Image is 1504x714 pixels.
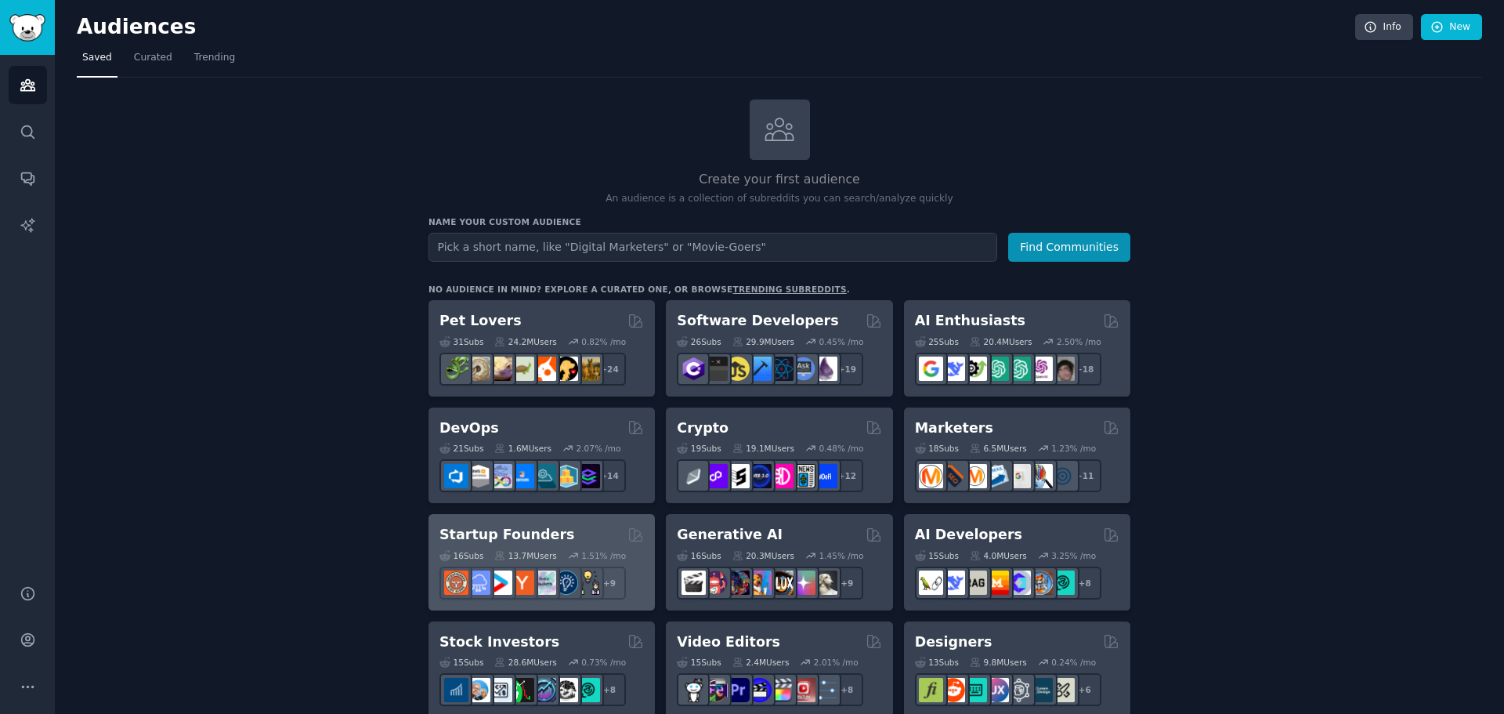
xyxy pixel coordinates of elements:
img: Emailmarketing [985,464,1009,488]
div: + 24 [593,353,626,386]
div: 2.01 % /mo [814,657,859,668]
h2: Create your first audience [428,170,1130,190]
button: Find Communities [1008,233,1130,262]
img: finalcutpro [769,678,794,702]
img: OpenAIDev [1029,357,1053,381]
img: typography [919,678,943,702]
div: 16 Sub s [677,550,721,561]
div: 26 Sub s [677,336,721,347]
div: 31 Sub s [439,336,483,347]
img: DevOpsLinks [510,464,534,488]
div: + 9 [830,567,863,600]
img: ethfinance [681,464,706,488]
div: 1.6M Users [494,443,551,454]
img: MistralAI [985,571,1009,595]
img: VideoEditors [747,678,772,702]
h2: Marketers [915,419,993,438]
img: learnjavascript [725,357,750,381]
div: 20.4M Users [970,336,1032,347]
h2: Pet Lovers [439,311,522,331]
img: dogbreed [576,357,600,381]
div: 0.24 % /mo [1051,657,1096,668]
img: AWS_Certified_Experts [466,464,490,488]
h2: Software Developers [677,311,838,331]
img: defi_ [813,464,837,488]
div: 2.4M Users [732,657,790,668]
h3: Name your custom audience [428,216,1130,227]
div: 19 Sub s [677,443,721,454]
img: sdforall [747,571,772,595]
h2: Designers [915,632,992,652]
img: reactnative [769,357,794,381]
img: googleads [1007,464,1031,488]
img: ArtificalIntelligence [1050,357,1075,381]
img: dividends [444,678,468,702]
h2: Audiences [77,15,1355,40]
div: No audience in mind? Explore a curated one, or browse . [428,284,850,295]
img: FluxAI [769,571,794,595]
p: An audience is a collection of subreddits you can search/analyze quickly [428,192,1130,206]
div: 0.45 % /mo [819,336,864,347]
img: growmybusiness [576,571,600,595]
img: Docker_DevOps [488,464,512,488]
span: Trending [194,51,235,65]
div: 2.07 % /mo [577,443,621,454]
img: web3 [747,464,772,488]
div: 1.51 % /mo [581,550,626,561]
img: chatgpt_promptDesign [985,357,1009,381]
div: 28.6M Users [494,657,556,668]
img: indiehackers [532,571,556,595]
img: learndesign [1029,678,1053,702]
img: Trading [510,678,534,702]
img: bigseo [941,464,965,488]
h2: Stock Investors [439,632,559,652]
img: herpetology [444,357,468,381]
div: + 14 [593,459,626,492]
img: csharp [681,357,706,381]
div: 1.45 % /mo [819,550,864,561]
div: 13 Sub s [915,657,959,668]
img: ballpython [466,357,490,381]
img: EntrepreneurRideAlong [444,571,468,595]
img: gopro [681,678,706,702]
div: 9.8M Users [970,657,1027,668]
a: trending subreddits [732,285,846,294]
img: leopardgeckos [488,357,512,381]
img: logodesign [941,678,965,702]
h2: Generative AI [677,525,783,545]
div: 13.7M Users [494,550,556,561]
div: 18 Sub s [915,443,959,454]
img: llmops [1029,571,1053,595]
a: Trending [189,45,240,78]
div: + 8 [593,673,626,706]
img: azuredevops [444,464,468,488]
div: 21 Sub s [439,443,483,454]
img: PlatformEngineers [576,464,600,488]
img: UI_Design [963,678,987,702]
img: GoogleGeminiAI [919,357,943,381]
img: ethstaker [725,464,750,488]
img: MarketingResearch [1029,464,1053,488]
img: swingtrading [554,678,578,702]
img: UXDesign [985,678,1009,702]
img: Rag [963,571,987,595]
span: Saved [82,51,112,65]
div: 0.48 % /mo [819,443,864,454]
img: starryai [791,571,815,595]
img: SaaS [466,571,490,595]
div: + 8 [830,673,863,706]
a: Curated [128,45,178,78]
img: userexperience [1007,678,1031,702]
img: technicalanalysis [576,678,600,702]
div: 15 Sub s [677,657,721,668]
div: 29.9M Users [732,336,794,347]
img: cockatiel [532,357,556,381]
div: 15 Sub s [439,657,483,668]
div: 0.82 % /mo [581,336,626,347]
img: PetAdvice [554,357,578,381]
h2: DevOps [439,419,499,438]
div: 0.73 % /mo [581,657,626,668]
img: AskComputerScience [791,357,815,381]
h2: AI Developers [915,525,1022,545]
h2: Crypto [677,419,728,438]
